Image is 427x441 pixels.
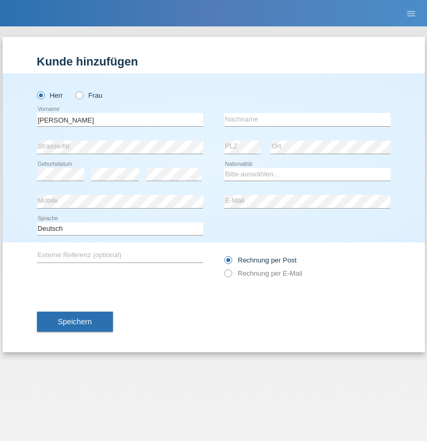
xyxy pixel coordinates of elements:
[224,256,297,264] label: Rechnung per Post
[37,91,63,99] label: Herr
[37,55,391,68] h1: Kunde hinzufügen
[406,8,416,19] i: menu
[401,10,422,16] a: menu
[37,91,44,98] input: Herr
[75,91,82,98] input: Frau
[224,269,231,283] input: Rechnung per E-Mail
[224,256,231,269] input: Rechnung per Post
[58,317,92,326] span: Speichern
[224,269,302,277] label: Rechnung per E-Mail
[37,312,113,332] button: Speichern
[75,91,102,99] label: Frau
